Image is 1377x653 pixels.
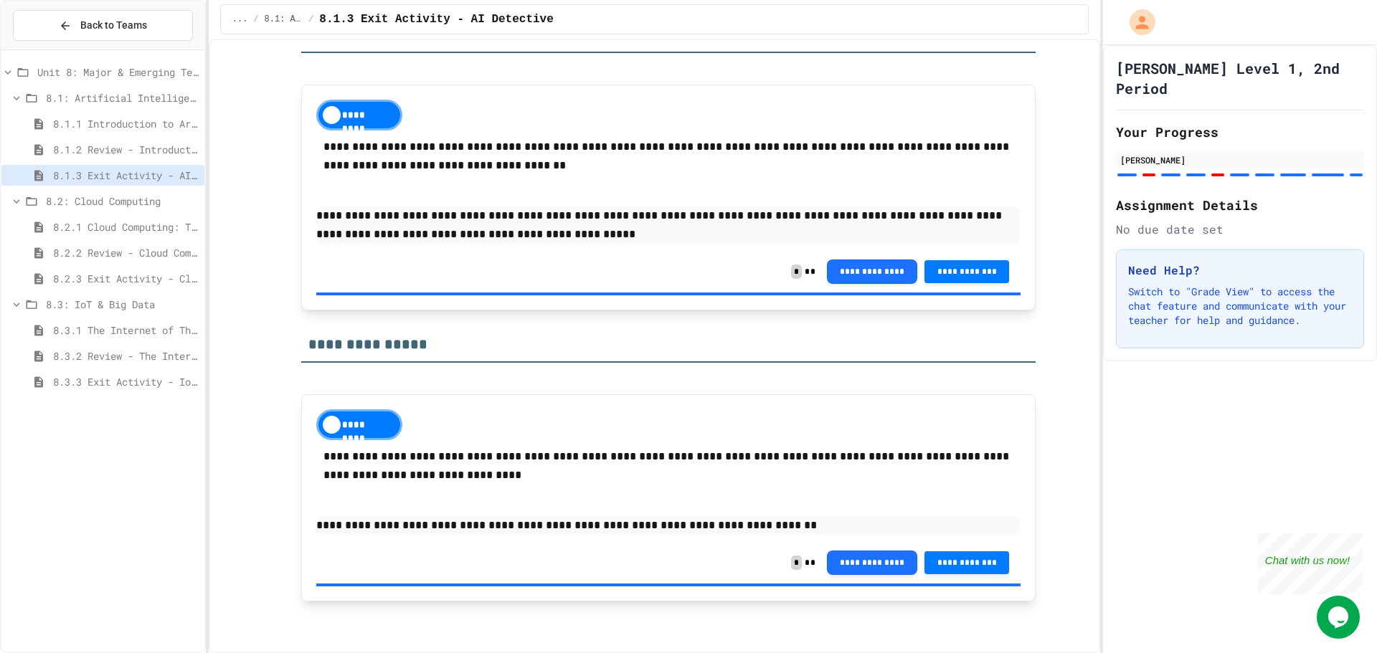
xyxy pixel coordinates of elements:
[253,14,258,25] span: /
[1116,122,1364,142] h2: Your Progress
[53,142,199,157] span: 8.1.2 Review - Introduction to Artificial Intelligence
[265,14,303,25] span: 8.1: Artificial Intelligence Basics
[53,168,199,183] span: 8.1.3 Exit Activity - AI Detective
[308,14,313,25] span: /
[53,348,199,363] span: 8.3.2 Review - The Internet of Things and Big Data
[53,271,199,286] span: 8.2.3 Exit Activity - Cloud Service Detective
[1128,262,1352,279] h3: Need Help?
[1116,195,1364,215] h2: Assignment Details
[319,11,553,28] span: 8.1.3 Exit Activity - AI Detective
[1128,285,1352,328] p: Switch to "Grade View" to access the chat feature and communicate with your teacher for help and ...
[53,245,199,260] span: 8.2.2 Review - Cloud Computing
[1116,221,1364,238] div: No due date set
[1120,153,1360,166] div: [PERSON_NAME]
[1115,6,1159,39] div: My Account
[53,323,199,338] span: 8.3.1 The Internet of Things and Big Data: Our Connected Digital World
[37,65,199,80] span: Unit 8: Major & Emerging Technologies
[46,194,199,209] span: 8.2: Cloud Computing
[46,297,199,312] span: 8.3: IoT & Big Data
[46,90,199,105] span: 8.1: Artificial Intelligence Basics
[80,18,147,33] span: Back to Teams
[13,10,193,41] button: Back to Teams
[53,374,199,389] span: 8.3.3 Exit Activity - IoT Data Detective Challenge
[1258,533,1363,594] iframe: chat widget
[53,116,199,131] span: 8.1.1 Introduction to Artificial Intelligence
[53,219,199,234] span: 8.2.1 Cloud Computing: Transforming the Digital World
[1317,596,1363,639] iframe: chat widget
[1116,58,1364,98] h1: [PERSON_NAME] Level 1, 2nd Period
[232,14,248,25] span: ...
